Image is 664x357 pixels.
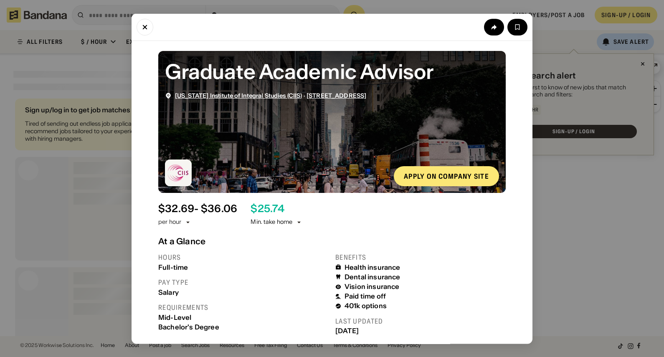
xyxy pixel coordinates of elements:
[158,236,506,246] div: At a Glance
[175,92,366,99] div: ·
[345,263,400,271] div: Health insurance
[175,91,302,99] a: [US_STATE] Institute of Integral Studies (CIIS)
[165,57,499,85] div: Graduate Academic Advisor
[251,203,284,215] div: $ 25.74
[158,303,329,311] div: Requirements
[335,327,506,335] div: [DATE]
[158,263,329,271] div: Full-time
[335,316,506,325] div: Last updated
[307,91,366,99] a: [STREET_ADDRESS]
[158,323,329,331] div: Bachelor's Degree
[158,278,329,286] div: Pay type
[158,218,181,226] div: per hour
[345,283,400,291] div: Vision insurance
[165,159,192,186] img: California Institute of Integral Studies (CIIS) logo
[158,288,329,296] div: Salary
[137,18,153,35] button: Close
[158,313,329,321] div: Mid-Level
[251,218,302,226] div: Min. take home
[404,172,489,179] div: Apply on company site
[345,273,400,281] div: Dental insurance
[345,302,387,310] div: 401k options
[158,203,237,215] div: $ 32.69 - $36.06
[335,253,506,261] div: Benefits
[345,292,386,300] div: Paid time off
[158,253,329,261] div: Hours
